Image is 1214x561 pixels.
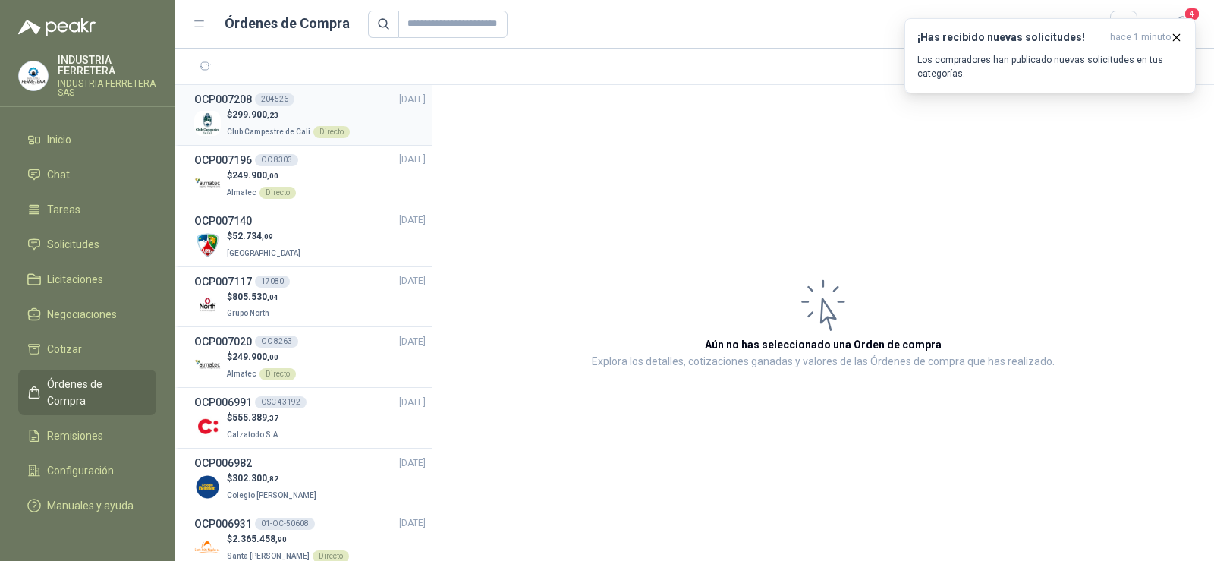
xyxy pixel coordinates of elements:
[47,462,114,479] span: Configuración
[194,352,221,379] img: Company Logo
[259,187,296,199] div: Directo
[227,290,278,304] p: $
[255,518,315,530] div: 01-OC-50608
[227,108,350,122] p: $
[194,91,426,139] a: OCP007208204526[DATE] Company Logo$299.900,23Club Campestre de CaliDirecto
[232,473,278,484] span: 302.300
[225,13,350,34] h1: Órdenes de Compra
[194,333,252,350] h3: OCP007020
[18,300,156,329] a: Negociaciones
[18,335,156,364] a: Cotizar
[227,229,303,244] p: $
[18,230,156,259] a: Solicitudes
[399,274,426,288] span: [DATE]
[194,534,221,561] img: Company Logo
[47,341,82,358] span: Cotizar
[47,376,142,409] span: Órdenes de Compra
[227,370,256,378] span: Almatec
[227,471,319,486] p: $
[194,273,426,321] a: OCP00711717080[DATE] Company Logo$805.530,04Grupo North
[313,126,350,138] div: Directo
[399,335,426,349] span: [DATE]
[227,249,300,257] span: [GEOGRAPHIC_DATA]
[267,474,278,483] span: ,82
[255,93,294,106] div: 204526
[19,61,48,90] img: Company Logo
[194,394,252,411] h3: OCP006991
[917,31,1104,44] h3: ¡Has recibido nuevas solicitudes!
[47,236,99,253] span: Solicitudes
[227,430,280,439] span: Calzatodo S.A.
[194,455,252,471] h3: OCP006982
[227,309,269,317] span: Grupo North
[18,456,156,485] a: Configuración
[917,53,1183,80] p: Los compradores han publicado nuevas solicitudes en tus categorías.
[194,292,221,318] img: Company Logo
[18,491,156,520] a: Manuales y ayuda
[255,154,298,166] div: OC 8303
[194,394,426,442] a: OCP006991OSC 43192[DATE] Company Logo$555.389,37Calzatodo S.A.
[267,414,278,422] span: ,37
[47,427,103,444] span: Remisiones
[399,93,426,107] span: [DATE]
[267,353,278,361] span: ,00
[227,532,349,547] p: $
[275,535,287,544] span: ,90
[227,188,256,197] span: Almatec
[255,336,298,348] div: OC 8263
[47,306,117,323] span: Negociaciones
[194,110,221,137] img: Company Logo
[194,515,252,532] h3: OCP006931
[399,153,426,167] span: [DATE]
[227,350,296,364] p: $
[399,516,426,531] span: [DATE]
[18,125,156,154] a: Inicio
[18,421,156,450] a: Remisiones
[255,396,307,408] div: OSC 43192
[194,213,426,260] a: OCP007140[DATE] Company Logo$52.734,09[GEOGRAPHIC_DATA]
[194,333,426,381] a: OCP007020OC 8263[DATE] Company Logo$249.900,00AlmatecDirecto
[232,231,273,241] span: 52.734
[705,336,942,353] h3: Aún no has seleccionado una Orden de compra
[47,497,134,514] span: Manuales y ayuda
[267,293,278,301] span: ,04
[232,292,278,302] span: 805.530
[399,396,426,410] span: [DATE]
[1184,7,1200,21] span: 4
[47,201,80,218] span: Tareas
[194,91,252,108] h3: OCP007208
[47,166,70,183] span: Chat
[18,160,156,189] a: Chat
[194,413,221,440] img: Company Logo
[47,271,103,288] span: Licitaciones
[262,232,273,241] span: ,09
[227,169,296,183] p: $
[194,152,252,169] h3: OCP007196
[194,171,221,197] img: Company Logo
[194,232,221,258] img: Company Logo
[267,111,278,119] span: ,23
[259,368,296,380] div: Directo
[232,351,278,362] span: 249.900
[1168,11,1196,38] button: 4
[58,79,156,97] p: INDUSTRIA FERRETERA SAS
[232,534,287,544] span: 2.365.458
[194,273,252,290] h3: OCP007117
[58,55,156,76] p: INDUSTRIA FERRETERA
[227,411,283,425] p: $
[18,18,96,36] img: Logo peakr
[904,18,1196,93] button: ¡Has recibido nuevas solicitudes!hace 1 minuto Los compradores han publicado nuevas solicitudes e...
[267,172,278,180] span: ,00
[255,276,290,288] div: 17080
[194,474,221,500] img: Company Logo
[47,131,71,148] span: Inicio
[232,170,278,181] span: 249.900
[399,456,426,471] span: [DATE]
[227,552,310,560] span: Santa [PERSON_NAME]
[194,213,252,229] h3: OCP007140
[232,109,278,120] span: 299.900
[18,265,156,294] a: Licitaciones
[18,195,156,224] a: Tareas
[194,152,426,200] a: OCP007196OC 8303[DATE] Company Logo$249.900,00AlmatecDirecto
[18,370,156,415] a: Órdenes de Compra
